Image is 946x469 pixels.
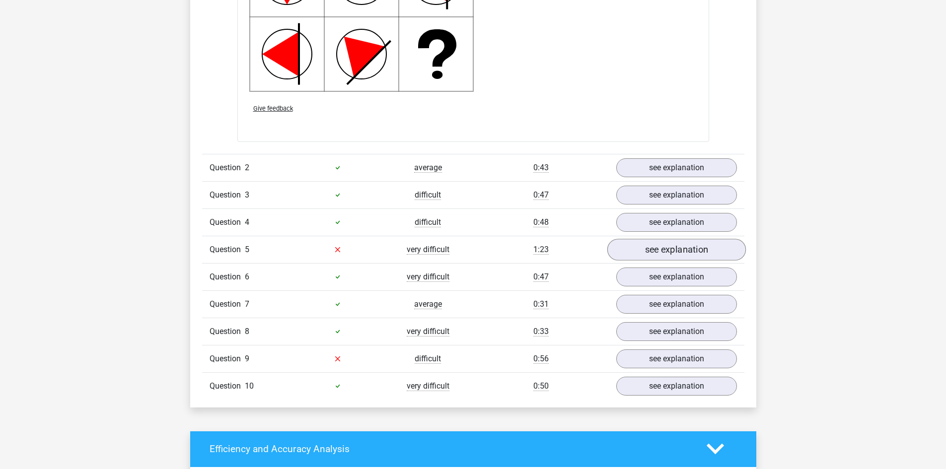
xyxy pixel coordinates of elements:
[533,381,549,391] span: 0:50
[210,326,245,337] span: Question
[533,327,549,336] span: 0:33
[245,190,249,200] span: 3
[210,298,245,310] span: Question
[245,354,249,363] span: 9
[533,299,549,309] span: 0:31
[533,190,549,200] span: 0:47
[414,163,442,173] span: average
[533,163,549,173] span: 0:43
[616,158,737,177] a: see explanation
[607,239,745,261] a: see explanation
[616,268,737,286] a: see explanation
[210,244,245,256] span: Question
[245,245,249,254] span: 5
[210,353,245,365] span: Question
[415,354,441,364] span: difficult
[210,216,245,228] span: Question
[407,381,449,391] span: very difficult
[245,327,249,336] span: 8
[533,354,549,364] span: 0:56
[210,443,692,455] h4: Efficiency and Accuracy Analysis
[245,299,249,309] span: 7
[407,245,449,255] span: very difficult
[245,163,249,172] span: 2
[210,189,245,201] span: Question
[245,272,249,281] span: 6
[616,322,737,341] a: see explanation
[210,380,245,392] span: Question
[245,217,249,227] span: 4
[407,327,449,336] span: very difficult
[407,272,449,282] span: very difficult
[414,299,442,309] span: average
[533,272,549,282] span: 0:47
[616,349,737,368] a: see explanation
[616,295,737,314] a: see explanation
[616,186,737,204] a: see explanation
[210,271,245,283] span: Question
[415,217,441,227] span: difficult
[415,190,441,200] span: difficult
[616,213,737,232] a: see explanation
[533,217,549,227] span: 0:48
[616,377,737,396] a: see explanation
[253,105,293,112] span: Give feedback
[210,162,245,174] span: Question
[533,245,549,255] span: 1:23
[245,381,254,391] span: 10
